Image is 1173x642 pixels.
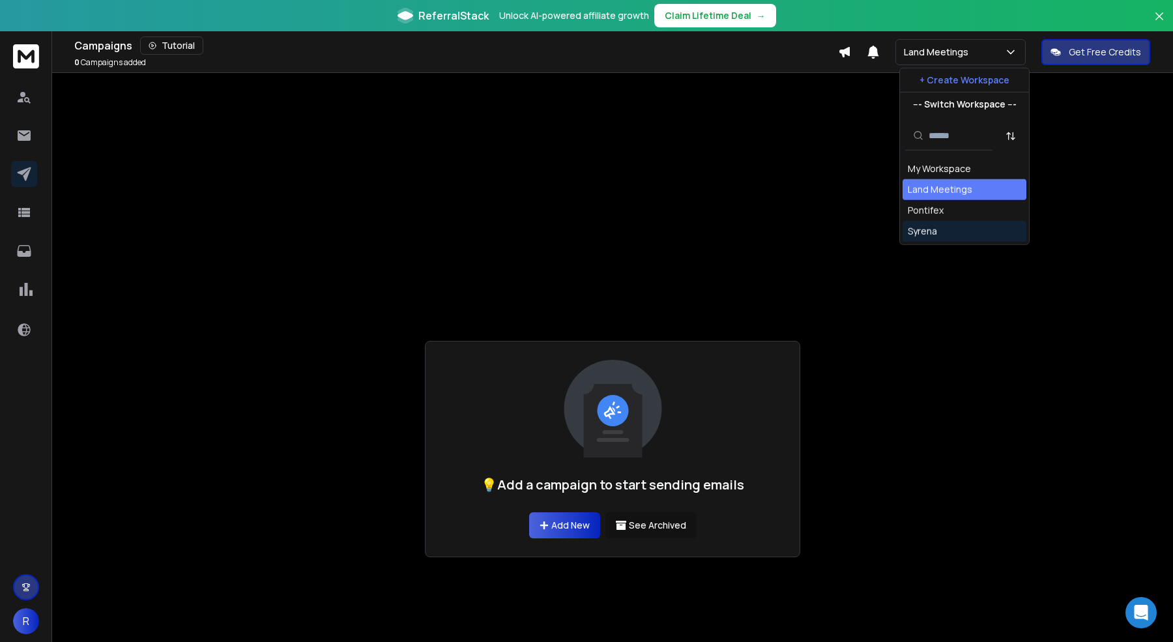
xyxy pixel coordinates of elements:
div: My Workspace [908,162,971,175]
p: Campaigns added [74,57,146,68]
span: 0 [74,57,80,68]
button: See Archived [605,512,697,538]
button: + Create Workspace [900,68,1029,92]
div: Open Intercom Messenger [1125,597,1157,628]
button: Tutorial [140,36,203,55]
span: → [757,9,766,22]
p: + Create Workspace [920,74,1009,87]
button: Claim Lifetime Deal→ [654,4,776,27]
p: Unlock AI-powered affiliate growth [499,9,649,22]
div: Syrena [908,225,937,238]
span: ReferralStack [418,8,489,23]
div: Campaigns [74,36,838,55]
div: Land Meetings [908,183,972,196]
button: R [13,608,39,634]
button: Sort by Sort A-Z [998,123,1024,149]
p: Land Meetings [904,46,974,59]
div: Pontifex [908,204,944,217]
p: --- Switch Workspace --- [913,98,1017,111]
button: Close banner [1151,8,1168,39]
a: Add New [529,512,600,538]
p: Get Free Credits [1069,46,1141,59]
button: Get Free Credits [1041,39,1150,65]
h1: 💡Add a campaign to start sending emails [481,476,744,494]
